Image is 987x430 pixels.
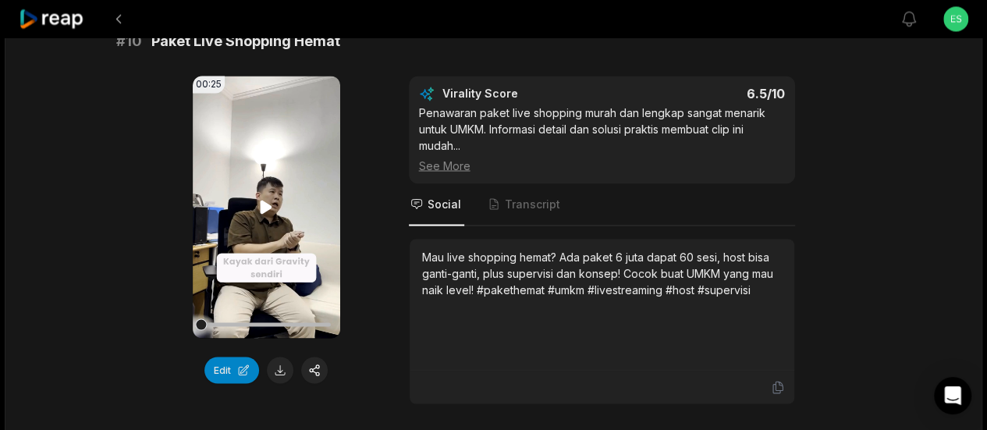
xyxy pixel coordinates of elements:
[428,196,461,211] span: Social
[617,86,785,101] div: 6.5 /10
[116,30,142,52] span: # 10
[193,76,340,338] video: Your browser does not support mp4 format.
[204,357,259,383] button: Edit
[151,30,340,52] span: Paket Live Shopping Hemat
[419,105,785,173] div: Penawaran paket live shopping murah dan lengkap sangat menarik untuk UMKM. Informasi detail dan s...
[422,248,782,297] div: Mau live shopping hemat? Ada paket 6 juta dapat 60 sesi, host bisa ganti-ganti, plus supervisi da...
[934,377,971,414] div: Open Intercom Messenger
[442,86,610,101] div: Virality Score
[419,157,785,173] div: See More
[505,196,560,211] span: Transcript
[409,183,795,226] nav: Tabs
